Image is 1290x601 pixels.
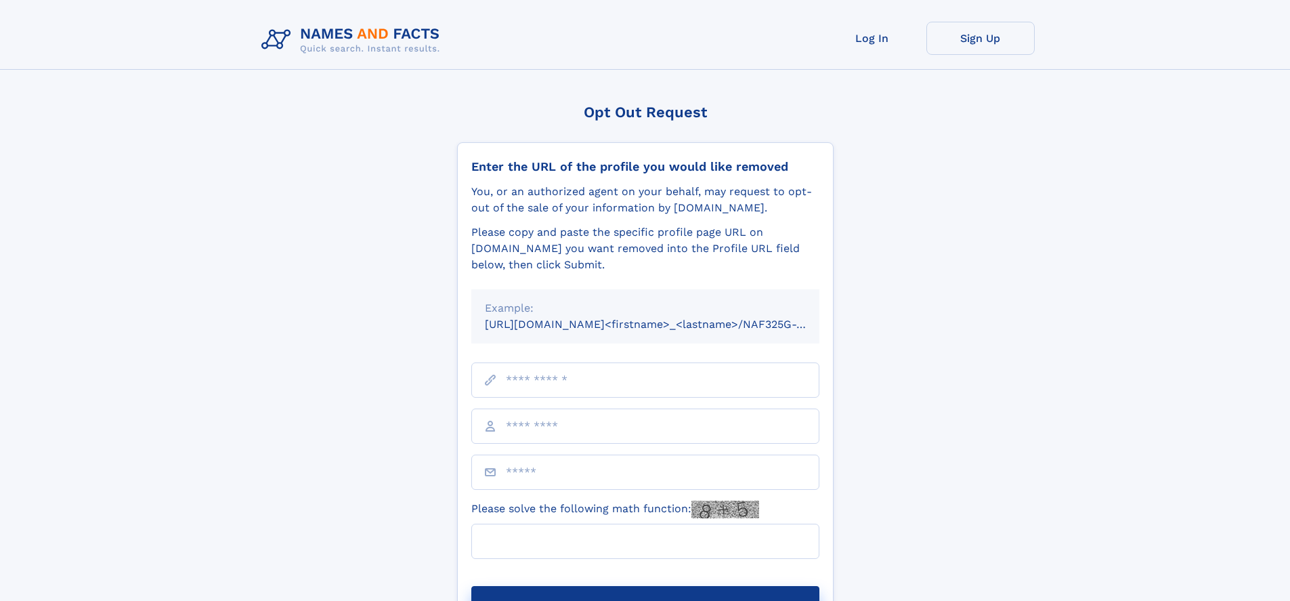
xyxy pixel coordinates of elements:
[471,184,819,216] div: You, or an authorized agent on your behalf, may request to opt-out of the sale of your informatio...
[471,224,819,273] div: Please copy and paste the specific profile page URL on [DOMAIN_NAME] you want removed into the Pr...
[471,501,759,518] label: Please solve the following math function:
[471,159,819,174] div: Enter the URL of the profile you would like removed
[485,300,806,316] div: Example:
[926,22,1035,55] a: Sign Up
[485,318,845,331] small: [URL][DOMAIN_NAME]<firstname>_<lastname>/NAF325G-xxxxxxxx
[457,104,834,121] div: Opt Out Request
[256,22,451,58] img: Logo Names and Facts
[818,22,926,55] a: Log In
